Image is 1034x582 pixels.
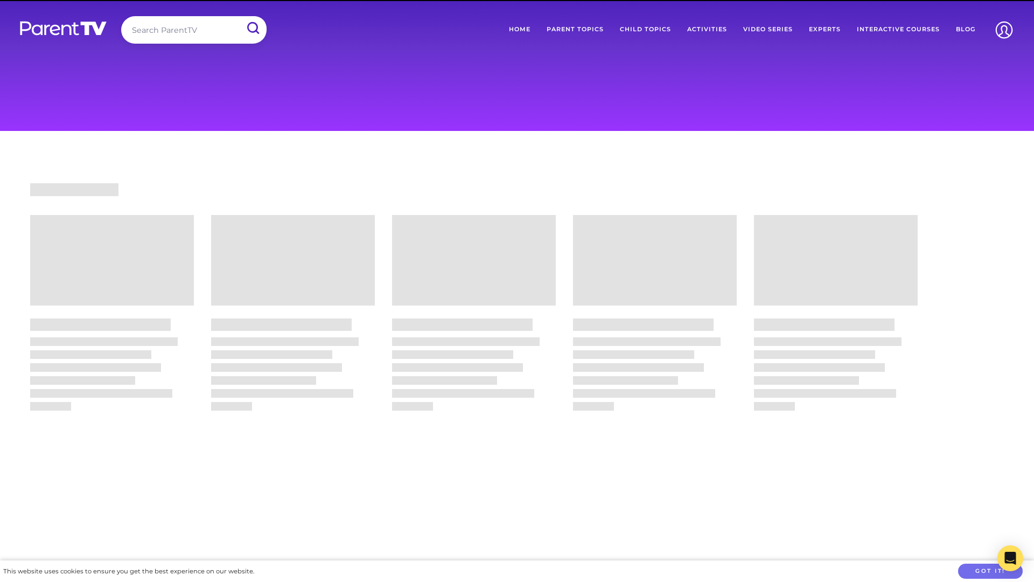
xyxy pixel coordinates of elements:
[801,16,849,43] a: Experts
[735,16,801,43] a: Video Series
[679,16,735,43] a: Activities
[3,566,254,577] div: This website uses cookies to ensure you get the best experience on our website.
[239,16,267,40] input: Submit
[990,16,1018,44] img: Account
[121,16,267,44] input: Search ParentTV
[539,16,612,43] a: Parent Topics
[997,545,1023,571] div: Open Intercom Messenger
[849,16,948,43] a: Interactive Courses
[501,16,539,43] a: Home
[958,564,1023,579] button: Got it!
[948,16,983,43] a: Blog
[19,20,108,36] img: parenttv-logo-white.4c85aaf.svg
[612,16,679,43] a: Child Topics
